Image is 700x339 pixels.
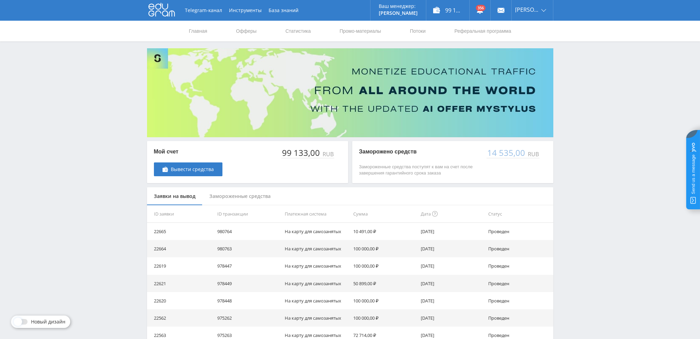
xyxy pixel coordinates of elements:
[379,3,418,9] p: Ваш менеджер:
[418,240,485,257] td: [DATE]
[147,275,215,292] td: 22621
[339,21,382,41] a: Промо-материалы
[351,257,418,275] td: 100 000,00 ₽
[215,292,282,309] td: 978448
[147,292,215,309] td: 22620
[147,257,215,275] td: 22619
[154,162,222,176] a: Вывести средства
[418,275,485,292] td: [DATE]
[485,205,553,223] th: Статус
[418,205,485,223] th: Дата
[351,240,418,257] td: 100 000,00 ₽
[351,275,418,292] td: 50 899,00 ₽
[215,257,282,275] td: 978447
[409,21,426,41] a: Потоки
[282,257,351,275] td: На карту для самозанятых
[485,309,553,327] td: Проведен
[282,292,351,309] td: На карту для самозанятых
[147,48,553,137] img: Banner
[515,7,539,12] span: [PERSON_NAME]
[147,205,215,223] th: ID заявки
[418,292,485,309] td: [DATE]
[282,205,351,223] th: Платежная система
[147,187,202,206] div: Заявки на вывод
[215,309,282,327] td: 975262
[485,257,553,275] td: Проведен
[147,240,215,257] td: 22664
[281,148,321,158] div: 99 133,00
[351,292,418,309] td: 100 000,00 ₽
[215,240,282,257] td: 980763
[282,309,351,327] td: На карту для самозанятых
[418,257,485,275] td: [DATE]
[485,223,553,240] td: Проведен
[351,205,418,223] th: Сумма
[485,275,553,292] td: Проведен
[321,151,334,157] div: RUB
[282,275,351,292] td: На карту для самозанятых
[236,21,258,41] a: Офферы
[526,151,540,157] div: RUB
[215,275,282,292] td: 978449
[282,223,351,240] td: На карту для самозанятых
[418,309,485,327] td: [DATE]
[215,223,282,240] td: 980764
[202,187,278,206] div: Замороженные средства
[351,223,418,240] td: 10 491,00 ₽
[282,240,351,257] td: На карту для самозанятых
[147,309,215,327] td: 22562
[188,21,208,41] a: Главная
[485,292,553,309] td: Проведен
[487,148,526,158] div: 14 535,00
[485,240,553,257] td: Проведен
[379,10,418,16] p: [PERSON_NAME]
[285,21,312,41] a: Статистика
[171,167,214,172] span: Вывести средства
[454,21,512,41] a: Реферальная программа
[359,148,480,156] p: Заморожено средств
[351,309,418,327] td: 100 000,00 ₽
[359,164,480,176] p: Замороженные средства поступят к вам на счет после завершения гарантийного срока заказа
[31,319,65,325] span: Новый дизайн
[147,223,215,240] td: 22665
[154,148,222,156] p: Мой счет
[418,223,485,240] td: [DATE]
[215,205,282,223] th: ID транзакции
